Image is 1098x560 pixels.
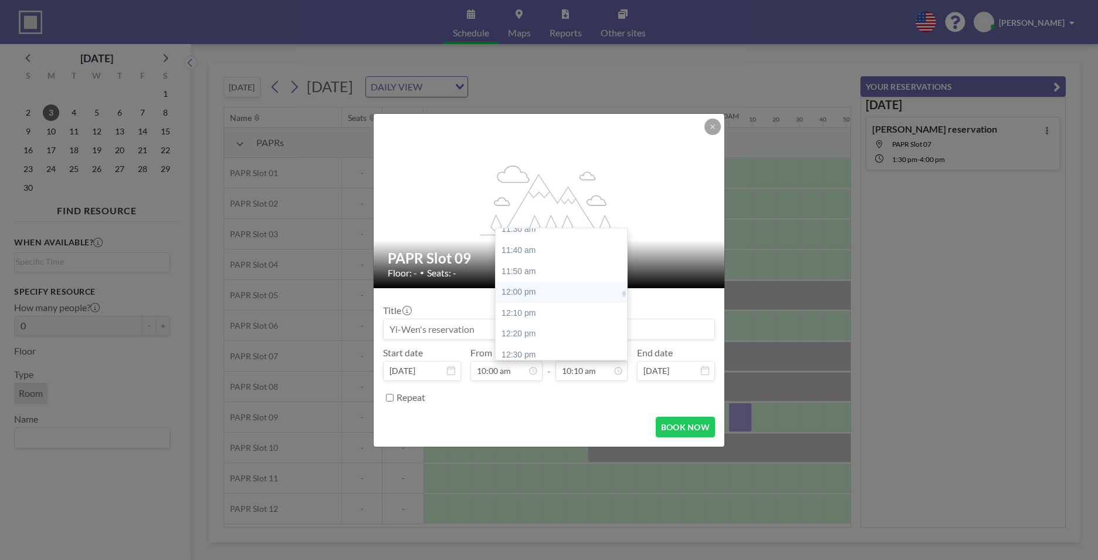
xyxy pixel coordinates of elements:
[470,347,492,359] label: From
[496,261,633,282] div: 11:50 am
[656,417,715,437] button: BOOK NOW
[496,323,633,345] div: 12:20 pm
[496,219,633,240] div: 11:30 am
[420,268,424,277] span: •
[388,267,417,279] span: Floor: -
[496,282,633,303] div: 12:00 pm
[496,303,633,324] div: 12:10 pm
[388,249,711,267] h2: PAPR Slot 09
[383,347,423,359] label: Start date
[384,319,714,339] input: Yi-Wen's reservation
[547,351,551,377] span: -
[427,267,456,279] span: Seats: -
[637,347,673,359] label: End date
[496,240,633,261] div: 11:40 am
[396,392,425,403] label: Repeat
[383,305,411,316] label: Title
[496,345,633,366] div: 12:30 pm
